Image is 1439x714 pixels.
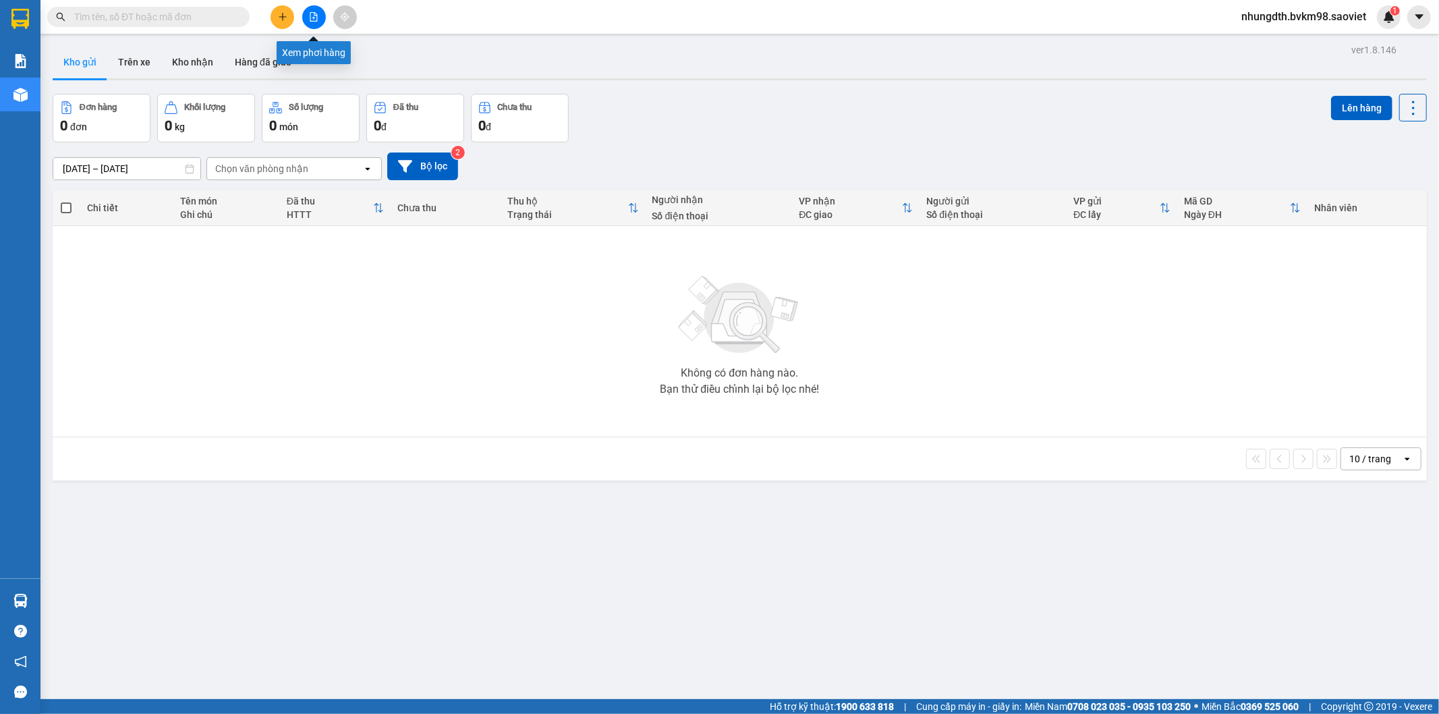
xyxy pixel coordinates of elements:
[652,194,786,205] div: Người nhận
[904,699,906,714] span: |
[501,190,645,226] th: Toggle SortBy
[1383,11,1395,23] img: icon-new-feature
[451,146,465,159] sup: 2
[374,117,381,134] span: 0
[1331,96,1392,120] button: Lên hàng
[1202,699,1299,714] span: Miền Bắc
[289,103,323,112] div: Số lượng
[13,88,28,102] img: warehouse-icon
[381,121,387,132] span: đ
[471,94,569,142] button: Chưa thu0đ
[53,158,200,180] input: Select a date range.
[14,625,27,638] span: question-circle
[1309,699,1311,714] span: |
[1177,190,1307,226] th: Toggle SortBy
[1364,702,1374,711] span: copyright
[340,12,349,22] span: aim
[916,699,1021,714] span: Cung cấp máy in - giấy in:
[681,368,798,379] div: Không có đơn hàng nào.
[278,12,287,22] span: plus
[507,209,627,220] div: Trạng thái
[161,46,224,78] button: Kho nhận
[224,46,302,78] button: Hàng đã giao
[1025,699,1191,714] span: Miền Nam
[1067,190,1177,226] th: Toggle SortBy
[1413,11,1426,23] span: caret-down
[180,196,273,207] div: Tên món
[498,103,532,112] div: Chưa thu
[87,202,167,213] div: Chi tiết
[926,196,1060,207] div: Người gửi
[180,209,273,220] div: Ghi chú
[1314,202,1419,213] div: Nhân viên
[1349,452,1391,466] div: 10 / trang
[287,196,373,207] div: Đã thu
[165,117,172,134] span: 0
[1241,701,1299,712] strong: 0369 525 060
[13,594,28,608] img: warehouse-icon
[70,121,87,132] span: đơn
[157,94,255,142] button: Khối lượng0kg
[836,701,894,712] strong: 1900 633 818
[672,268,807,362] img: svg+xml;base64,PHN2ZyBjbGFzcz0ibGlzdC1wbHVnX19zdmciIHhtbG5zPSJodHRwOi8vd3d3LnczLm9yZy8yMDAwL3N2Zy...
[262,94,360,142] button: Số lượng0món
[799,196,902,207] div: VP nhận
[1184,196,1290,207] div: Mã GD
[652,211,786,221] div: Số điện thoại
[507,196,627,207] div: Thu hộ
[660,384,819,395] div: Bạn thử điều chỉnh lại bộ lọc nhé!
[14,655,27,668] span: notification
[770,699,894,714] span: Hỗ trợ kỹ thuật:
[478,117,486,134] span: 0
[1067,701,1191,712] strong: 0708 023 035 - 0935 103 250
[80,103,117,112] div: Đơn hàng
[13,54,28,68] img: solution-icon
[333,5,357,29] button: aim
[1407,5,1431,29] button: caret-down
[287,209,373,220] div: HTTT
[1194,704,1198,709] span: ⚪️
[14,686,27,698] span: message
[1073,196,1160,207] div: VP gửi
[175,121,185,132] span: kg
[107,46,161,78] button: Trên xe
[1351,43,1396,57] div: ver 1.8.146
[74,9,233,24] input: Tìm tên, số ĐT hoặc mã đơn
[792,190,920,226] th: Toggle SortBy
[387,153,458,180] button: Bộ lọc
[280,190,391,226] th: Toggle SortBy
[799,209,902,220] div: ĐC giao
[486,121,491,132] span: đ
[1184,209,1290,220] div: Ngày ĐH
[215,162,308,175] div: Chọn văn phòng nhận
[271,5,294,29] button: plus
[397,202,495,213] div: Chưa thu
[279,121,298,132] span: món
[60,117,67,134] span: 0
[1392,6,1397,16] span: 1
[1231,8,1377,25] span: nhungdth.bvkm98.saoviet
[11,9,29,29] img: logo-vxr
[362,163,373,174] svg: open
[1073,209,1160,220] div: ĐC lấy
[1402,454,1413,464] svg: open
[269,117,277,134] span: 0
[309,12,318,22] span: file-add
[926,209,1060,220] div: Số điện thoại
[53,94,150,142] button: Đơn hàng0đơn
[1390,6,1400,16] sup: 1
[277,41,351,64] div: Xem phơi hàng
[56,12,65,22] span: search
[302,5,326,29] button: file-add
[184,103,225,112] div: Khối lượng
[366,94,464,142] button: Đã thu0đ
[393,103,418,112] div: Đã thu
[53,46,107,78] button: Kho gửi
